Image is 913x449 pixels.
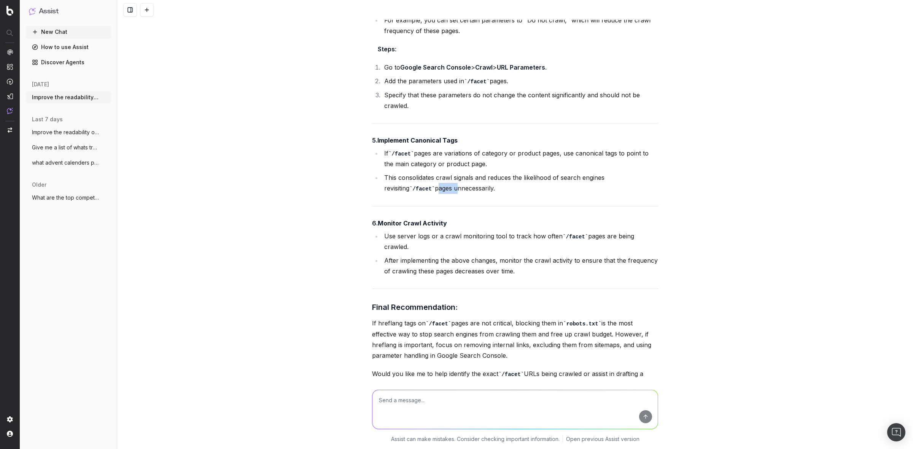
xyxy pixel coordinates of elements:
[497,63,545,71] strong: URL Parameters
[382,172,658,194] li: This consolidates crawl signals and reduces the likelihood of search engines revisiting pages unn...
[26,56,111,68] a: Discover Agents
[6,6,13,16] img: Botify logo
[32,94,99,101] span: Improve the readability of [URL]
[7,431,13,437] img: My account
[26,192,111,204] button: What are the top competitors ranking for
[378,219,447,227] strong: Monitor Crawl Activity
[26,26,111,38] button: New Chat
[26,41,111,53] a: How to use Assist
[26,157,111,169] button: what advent calenders pages can I create
[409,186,435,192] code: /facet
[382,76,658,87] li: Add the parameters used in pages.
[372,136,658,145] h4: 5.
[32,129,99,136] span: Improve the readability of [URL]
[26,126,111,138] button: Improve the readability of [URL]
[382,148,658,170] li: If pages are variations of category or product pages, use canonical tags to point to the main cat...
[372,318,658,361] p: If hreflang tags on pages are not critical, blocking them in is the most effective way to stop se...
[372,368,658,390] p: Would you like me to help identify the exact URLs being crawled or assist in drafting a robots.tx...
[7,108,13,114] img: Assist
[32,194,99,201] span: What are the top competitors ranking for
[388,151,414,157] code: /facet
[7,63,13,70] img: Intelligence
[29,6,108,17] button: Assist
[8,127,12,133] img: Switch project
[382,62,658,73] li: Go to > > .
[26,91,111,103] button: Improve the readability of [URL]
[426,321,451,327] code: /facet
[26,141,111,154] button: Give me a list of whats trendings
[382,90,658,111] li: Specify that these parameters do not change the content significantly and should not be crawled.
[464,79,490,85] code: /facet
[7,49,13,55] img: Analytics
[7,93,13,99] img: Studio
[32,181,46,189] span: older
[32,159,99,167] span: what advent calenders pages can I create
[563,321,601,327] code: robots.txt
[563,234,588,240] code: /facet
[7,78,13,85] img: Activation
[498,371,524,378] code: /facet
[29,8,36,15] img: Assist
[39,6,59,17] h1: Assist
[372,44,658,54] p: :
[32,144,99,151] span: Give me a list of whats trendings
[378,45,395,53] strong: Steps
[475,63,493,71] strong: Crawl
[400,63,471,71] strong: Google Search Console
[382,231,658,252] li: Use server logs or a crawl monitoring tool to track how often pages are being crawled.
[32,116,63,123] span: last 7 days
[391,435,560,443] p: Assist can make mistakes. Consider checking important information.
[887,423,905,441] div: Open Intercom Messenger
[382,255,658,276] li: After implementing the above changes, monitor the crawl activity to ensure that the frequency of ...
[372,301,658,313] h3: Final Recommendation:
[32,81,49,88] span: [DATE]
[377,136,458,144] strong: Implement Canonical Tags
[566,435,639,443] a: Open previous Assist version
[372,219,658,228] h4: 6.
[382,15,658,36] li: For example, you can set certain parameters to "Do not crawl," which will reduce the crawl freque...
[7,416,13,422] img: Setting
